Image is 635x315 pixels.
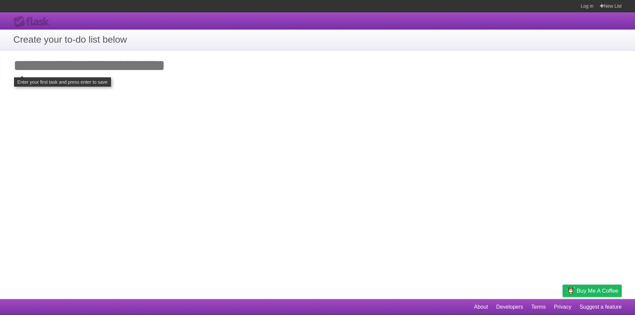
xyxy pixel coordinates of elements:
[566,285,575,296] img: Buy me a coffee
[577,285,618,297] span: Buy me a coffee
[474,301,488,313] a: About
[554,301,571,313] a: Privacy
[496,301,523,313] a: Developers
[580,301,622,313] a: Suggest a feature
[13,16,53,28] div: Flask
[531,301,546,313] a: Terms
[563,285,622,297] a: Buy me a coffee
[13,33,622,47] h1: Create your to-do list below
